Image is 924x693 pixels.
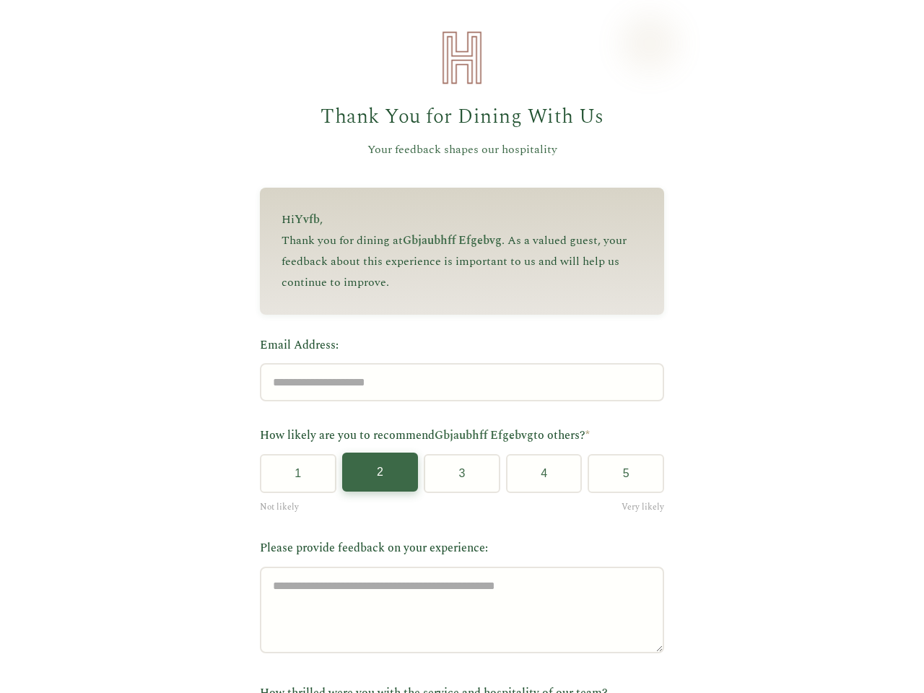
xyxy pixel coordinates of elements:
[295,211,320,228] span: Yvfb
[403,232,502,249] span: Gbjaubhff Efgebvg
[342,453,419,492] button: 2
[260,539,664,558] label: Please provide feedback on your experience:
[260,141,664,160] p: Your feedback shapes our hospitality
[260,336,664,355] label: Email Address:
[424,454,500,493] button: 3
[282,230,642,292] p: Thank you for dining at . As a valued guest, your feedback about this experience is important to ...
[282,209,642,230] p: Hi ,
[260,454,336,493] button: 1
[260,500,299,514] span: Not likely
[260,101,664,134] h1: Thank You for Dining With Us
[435,427,533,444] span: Gbjaubhff Efgebvg
[433,29,491,87] img: Heirloom Hospitality Logo
[260,427,664,445] label: How likely are you to recommend to others?
[622,500,664,514] span: Very likely
[506,454,583,493] button: 4
[588,454,664,493] button: 5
